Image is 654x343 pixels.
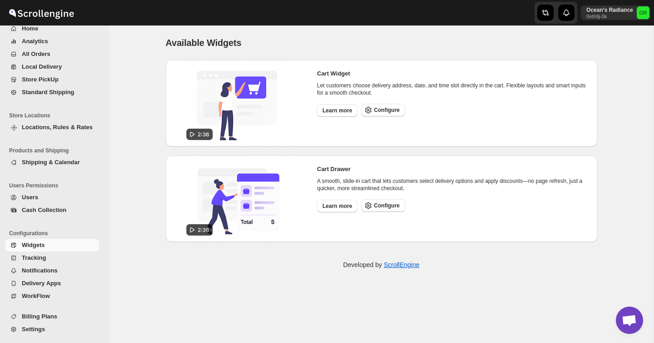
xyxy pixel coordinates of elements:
[5,264,99,277] button: Notifications
[343,260,419,269] p: Developed by
[5,156,99,169] button: Shipping & Calendar
[22,242,45,248] span: Widgets
[361,104,405,116] button: Configure
[22,89,74,96] span: Standard Shipping
[5,239,99,252] button: Widgets
[5,121,99,134] button: Locations, Rules & Rates
[9,182,103,189] span: Users Permissions
[586,6,633,14] p: Ocean's Radiance
[639,10,647,15] text: OR
[637,6,649,19] span: Ocean's Radiance
[9,230,103,237] span: Configurations
[22,326,45,333] span: Settings
[5,35,99,48] button: Analytics
[22,313,57,320] span: Billing Plans
[5,310,99,323] button: Billing Plans
[22,207,66,213] span: Cash Collection
[317,82,588,96] p: Let customers choose delivery address, date, and time slot directly in the cart. Flexible layouts...
[317,104,357,117] button: Learn more
[22,293,50,299] span: WorkFlow
[9,147,103,154] span: Products and Shipping
[5,252,99,264] button: Tracking
[322,107,352,114] span: Learn more
[5,48,99,61] button: All Orders
[374,106,400,114] span: Configure
[5,290,99,303] button: WorkFlow
[5,191,99,204] button: Users
[180,156,293,242] img: 01
[361,199,405,212] button: Configure
[581,5,650,20] button: User menu
[384,261,420,268] a: ScrollEngine
[22,159,80,166] span: Shipping & Calendar
[322,202,352,210] span: Learn more
[166,38,242,48] span: Available Widgets
[9,112,103,119] span: Store Locations
[5,277,99,290] button: Delivery Apps
[22,280,61,287] span: Delivery Apps
[22,267,58,274] span: Notifications
[22,50,50,57] span: All Orders
[22,254,46,261] span: Tracking
[22,76,59,83] span: Store PickUp
[22,194,38,201] span: Users
[317,69,350,78] h2: Cart Widget
[317,177,588,192] p: A smooth, slide-in cart that lets customers select delivery options and apply discounts—no page r...
[586,14,633,19] p: 0eth9j-0k
[374,202,400,209] span: Configure
[22,38,48,45] span: Analytics
[22,124,93,131] span: Locations, Rules & Rates
[7,1,75,24] img: ScrollEngine
[22,63,62,70] span: Local Delivery
[22,25,38,32] span: Home
[180,60,293,146] img: 00
[317,200,357,212] button: Learn more
[5,22,99,35] button: Home
[317,165,351,174] h2: Cart Drawer
[5,323,99,336] button: Settings
[616,307,643,334] a: Open chat
[5,204,99,217] button: Cash Collection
